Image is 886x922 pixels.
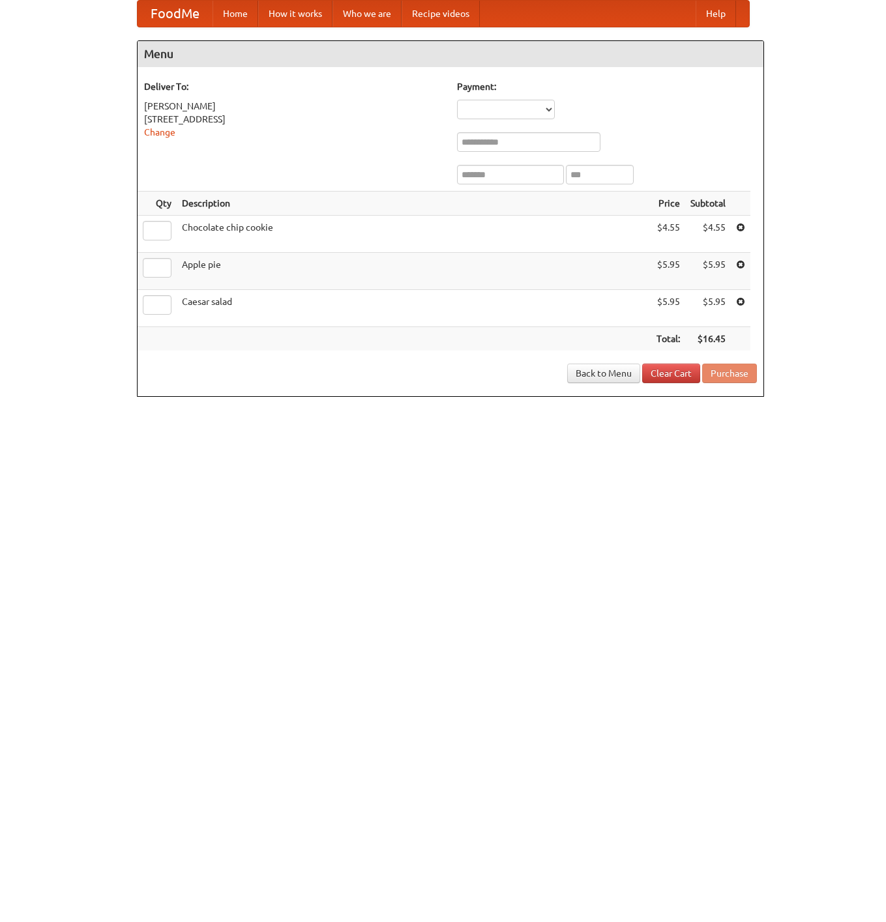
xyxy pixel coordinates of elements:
[702,364,757,383] button: Purchase
[144,127,175,137] a: Change
[567,364,640,383] a: Back to Menu
[651,192,685,216] th: Price
[685,327,731,351] th: $16.45
[685,216,731,253] td: $4.55
[138,1,213,27] a: FoodMe
[457,80,757,93] h5: Payment:
[685,290,731,327] td: $5.95
[332,1,402,27] a: Who we are
[177,216,651,253] td: Chocolate chip cookie
[651,290,685,327] td: $5.95
[213,1,258,27] a: Home
[685,253,731,290] td: $5.95
[651,253,685,290] td: $5.95
[696,1,736,27] a: Help
[144,100,444,113] div: [PERSON_NAME]
[177,192,651,216] th: Description
[177,290,651,327] td: Caesar salad
[138,192,177,216] th: Qty
[144,80,444,93] h5: Deliver To:
[144,113,444,126] div: [STREET_ADDRESS]
[642,364,700,383] a: Clear Cart
[177,253,651,290] td: Apple pie
[138,41,763,67] h4: Menu
[651,216,685,253] td: $4.55
[258,1,332,27] a: How it works
[402,1,480,27] a: Recipe videos
[651,327,685,351] th: Total:
[685,192,731,216] th: Subtotal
